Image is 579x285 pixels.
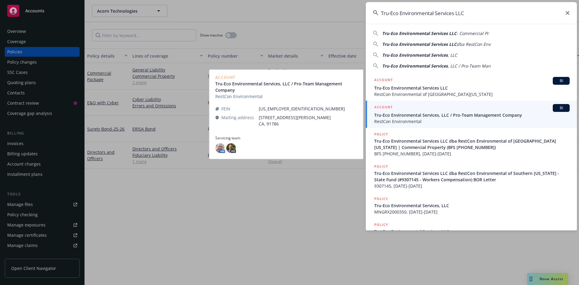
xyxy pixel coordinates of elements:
a: POLICYTru-Eco Environmental Services, LLC [366,218,577,244]
span: Tru-Eco Environmental Services LLC [374,85,570,91]
h5: POLICY [374,163,388,169]
a: POLICYTru-Eco Environmental Services LLC dba RestCon Environmental of Southern [US_STATE] - State... [366,160,577,192]
h5: POLICY [374,222,388,228]
a: POLICYTru-Eco Environmental Services, LLCMNGRX2000350, [DATE]-[DATE] [366,192,577,218]
span: dba RestCon Env [457,41,491,47]
span: Tru-Eco Environmental Services LLC [382,30,457,36]
span: MNGRX2000350, [DATE]-[DATE] [374,209,570,215]
span: , LLC / Pro-Team Man [448,63,491,69]
span: BI [555,78,567,84]
span: Tru-Eco Environmental Services, LLC / Pro-Team Management Company [374,112,570,118]
input: Search... [366,2,577,24]
span: Tru-Eco Environmental Services LLC dba RestCon Environmental of [GEOGRAPHIC_DATA][US_STATE] | Com... [374,138,570,150]
span: Tru-Eco Environmental Services [382,52,448,58]
a: ACCOUNTBITru-Eco Environmental Services, LLC / Pro-Team Management CompanyRestCon Environmental [366,101,577,128]
span: - Commercial Pr [457,30,489,36]
span: Tru-Eco Environmental Services LLC [382,41,457,47]
span: 9307145, [DATE]-[DATE] [374,183,570,189]
a: ACCOUNTBITru-Eco Environmental Services LLCRestCon Environmental of [GEOGRAPHIC_DATA][US_STATE] [366,74,577,101]
h5: POLICY [374,196,388,202]
span: , LLC [448,52,457,58]
a: POLICYTru-Eco Environmental Services LLC dba RestCon Environmental of [GEOGRAPHIC_DATA][US_STATE]... [366,128,577,160]
span: Tru-Eco Environmental Services LLC dba RestCon Environmental of Southern [US_STATE] - State Fund ... [374,170,570,183]
h5: ACCOUNT [374,104,393,111]
span: BI [555,105,567,111]
span: RestCon Environmental of [GEOGRAPHIC_DATA][US_STATE] [374,91,570,97]
h5: ACCOUNT [374,77,393,84]
span: Tru-Eco Environmental Services, LLC [374,202,570,209]
span: RestCon Environmental [374,118,570,125]
span: BFS [PHONE_NUMBER], [DATE]-[DATE] [374,150,570,157]
span: Tru-Eco Environmental Services, LLC [374,228,570,235]
h5: POLICY [374,131,388,137]
span: Tru-Eco Environmental Services [382,63,448,69]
